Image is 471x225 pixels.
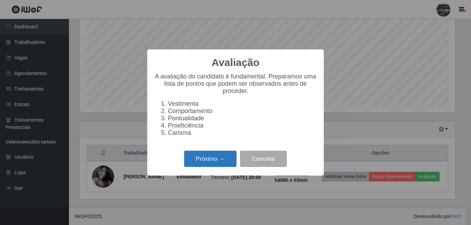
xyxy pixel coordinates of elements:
[168,100,317,107] li: Vestimenta
[168,115,317,122] li: Pontualidade
[240,151,287,167] button: Cancelar
[168,129,317,137] li: Carisma
[154,73,317,95] p: A avaliação do candidato é fundamental. Preparamos uma lista de pontos que podem ser observados a...
[168,122,317,129] li: Proeficiência
[168,107,317,115] li: Comportamento
[212,56,260,69] h2: Avaliação
[184,151,237,167] button: Próximo →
